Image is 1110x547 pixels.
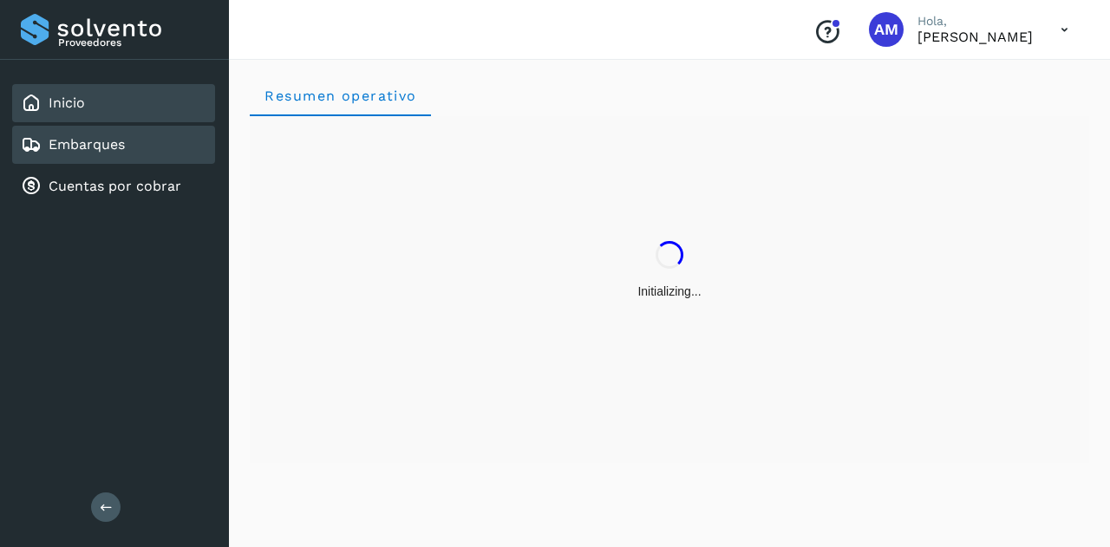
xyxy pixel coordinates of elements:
a: Inicio [49,94,85,111]
a: Cuentas por cobrar [49,178,181,194]
div: Inicio [12,84,215,122]
div: Embarques [12,126,215,164]
a: Embarques [49,136,125,153]
p: Angele Monserrat Manriquez Bisuett [917,29,1033,45]
p: Proveedores [58,36,208,49]
p: Hola, [917,14,1033,29]
span: Resumen operativo [264,88,417,104]
div: Cuentas por cobrar [12,167,215,205]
